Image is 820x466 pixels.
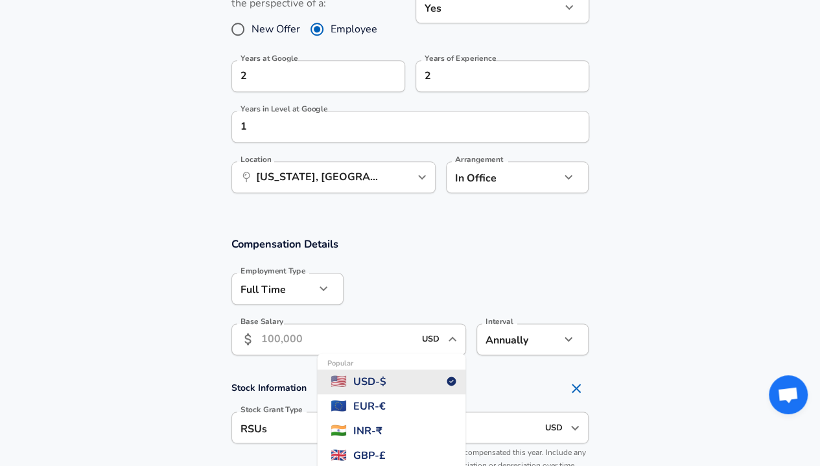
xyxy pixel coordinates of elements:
[330,421,346,441] span: 🇮🇳
[331,21,377,37] span: Employee
[769,375,808,414] div: Open chat
[240,105,327,113] label: Years in Level at Google
[327,358,353,369] span: Popular
[330,397,346,416] span: 🇪🇺
[416,60,561,92] input: 7
[476,323,560,355] div: Annually
[566,419,584,437] button: Open
[252,21,300,37] span: New Offer
[418,329,444,349] input: USD
[240,406,303,414] label: Stock Grant Type
[413,168,431,186] button: Open
[231,111,561,143] input: 1
[541,417,567,437] input: USD
[240,267,306,275] label: Employment Type
[330,372,346,391] span: 🇺🇸
[330,446,346,465] span: 🇬🇧
[563,375,589,401] button: Remove Section
[240,54,298,62] label: Years at Google
[353,399,385,414] span: EUR - €
[353,448,385,463] span: GBP - £
[443,330,462,348] button: Close
[231,412,315,443] div: RSUs
[231,273,315,305] div: Full Time
[231,375,589,401] h4: Stock Information
[240,156,271,163] label: Location
[231,60,377,92] input: 0
[261,323,415,355] input: 100,000
[353,423,382,439] span: INR - ₹
[446,161,541,193] div: In Office
[486,318,513,325] label: Interval
[425,54,496,62] label: Years of Experience
[240,318,283,325] label: Base Salary
[455,156,503,163] label: Arrangement
[231,237,589,251] h3: Compensation Details
[353,374,386,390] span: USD - $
